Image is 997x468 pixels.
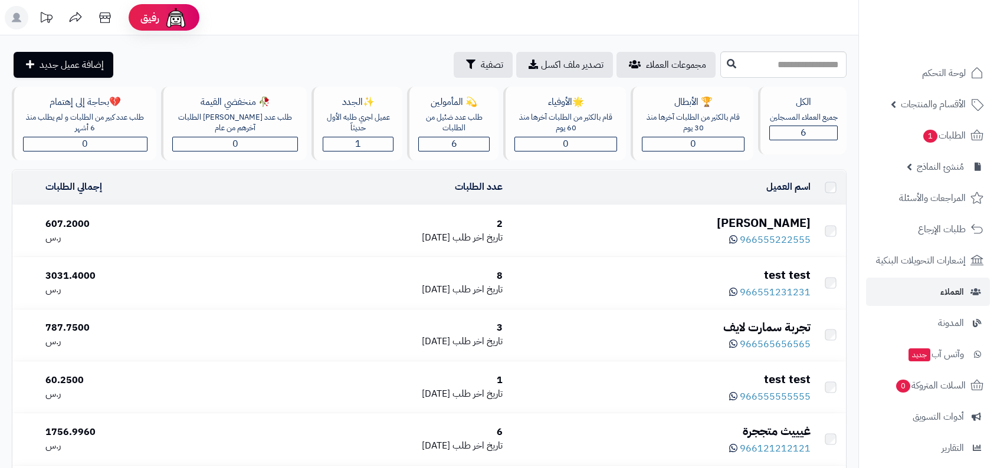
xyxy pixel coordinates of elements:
[242,217,503,231] div: 2
[45,426,233,439] div: 1756.9960
[740,233,811,247] span: 966555222555
[866,215,990,243] a: طلبات الإرجاع
[922,65,966,81] span: لوحة التحكم
[740,390,811,404] span: 966555555555
[481,58,503,72] span: تصفية
[917,159,964,175] span: مُنشئ النماذج
[355,137,361,151] span: 1
[895,377,966,394] span: السلات المتروكة
[45,231,233,245] div: ر.س
[642,112,745,134] div: قام بالكثير من الطلبات آخرها منذ 30 يوم
[82,137,88,151] span: 0
[23,95,147,109] div: 💔بحاجة إلى إهتمام
[40,58,104,72] span: إضافة عميل جديد
[9,87,159,160] a: 💔بحاجة إلى إهتمامطلب عدد كبير من الطلبات و لم يطلب منذ 6 أشهر0
[452,334,503,348] span: تاريخ اخر طلب
[45,180,102,194] a: إجمالي الطلبات
[14,52,113,78] a: إضافة عميل جديد
[405,87,501,160] a: 💫 المأمولينطلب عدد ضئيل من الطلبات6
[242,374,503,387] div: 1
[866,246,990,275] a: إشعارات التحويلات البنكية
[940,284,964,300] span: العملاء
[756,87,849,160] a: الكلجميع العملاء المسجلين6
[740,441,811,456] span: 966121212121
[418,112,490,134] div: طلب عدد ضئيل من الطلبات
[801,126,806,140] span: 6
[512,371,811,388] div: test test
[866,121,990,150] a: الطلبات1
[923,129,938,143] span: 1
[452,282,503,296] span: تاريخ اخر طلب
[769,95,838,109] div: الكل
[514,95,617,109] div: 🌟الأوفياء
[512,423,811,440] div: غيييث متججرة
[140,11,159,25] span: رفيق
[512,319,811,336] div: تجربة سمارت لايف
[23,112,147,134] div: طلب عدد كبير من الطلبات و لم يطلب منذ 6 أشهر
[866,184,990,212] a: المراجعات والأسئلة
[45,387,233,401] div: ر.س
[45,439,233,453] div: ر.س
[913,408,964,425] span: أدوات التسويق
[242,387,503,401] div: [DATE]
[642,95,745,109] div: 🏆 الأبطال
[45,217,233,231] div: 607.2000
[729,233,811,247] a: 966555222555
[45,321,233,335] div: 787.7500
[172,112,299,134] div: طلب عدد [PERSON_NAME] الطلبات آخرهم من عام
[729,441,811,456] a: 966121212121
[45,335,233,348] div: ر.س
[455,180,503,194] a: عدد الطلبات
[909,348,930,361] span: جديد
[896,379,911,393] span: 0
[646,58,706,72] span: مجموعات العملاء
[918,221,966,238] span: طلبات الإرجاع
[242,439,503,453] div: [DATE]
[452,439,503,453] span: تاريخ اخر طلب
[866,371,990,400] a: السلات المتروكة0
[45,374,233,387] div: 60.2500
[242,283,503,296] div: [DATE]
[512,266,811,284] div: test test
[242,269,503,283] div: 8
[922,127,966,144] span: الطلبات
[501,87,628,160] a: 🌟الأوفياءقام بالكثير من الطلبات آخرها منذ 60 يوم0
[616,52,716,78] a: مجموعات العملاء
[45,269,233,283] div: 3031.4000
[876,252,966,269] span: إشعارات التحويلات البنكية
[942,440,964,456] span: التقارير
[866,59,990,87] a: لوحة التحكم
[729,390,811,404] a: 966555555555
[866,403,990,431] a: أدوات التسويق
[729,337,811,351] a: 966565656565
[452,387,503,401] span: تاريخ اخر طلب
[628,87,756,160] a: 🏆 الأبطالقام بالكثير من الطلبات آخرها منذ 30 يوم0
[901,96,966,113] span: الأقسام والمنتجات
[512,215,811,232] div: [PERSON_NAME]
[866,309,990,337] a: المدونة
[45,283,233,296] div: ر.س
[514,112,617,134] div: قام بالكثير من الطلبات آخرها منذ 60 يوم
[323,112,393,134] div: عميل اجري طلبه الأول حديثاّ
[938,315,964,331] span: المدونة
[309,87,405,160] a: ✨الجددعميل اجري طلبه الأول حديثاّ1
[452,230,503,245] span: تاريخ اخر طلب
[164,6,188,29] img: ai-face.png
[242,426,503,439] div: 6
[541,58,604,72] span: تصدير ملف اكسل
[242,335,503,348] div: [DATE]
[172,95,299,109] div: 🥀 منخفضي القيمة
[516,52,613,78] a: تصدير ملف اكسل
[866,434,990,462] a: التقارير
[899,190,966,206] span: المراجعات والأسئلة
[159,87,310,160] a: 🥀 منخفضي القيمةطلب عدد [PERSON_NAME] الطلبات آخرهم من عام0
[866,340,990,368] a: وآتس آبجديد
[866,278,990,306] a: العملاء
[454,52,513,78] button: تصفية
[451,137,457,151] span: 6
[232,137,238,151] span: 0
[740,337,811,351] span: 966565656565
[907,346,964,362] span: وآتس آب
[690,137,696,151] span: 0
[563,137,569,151] span: 0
